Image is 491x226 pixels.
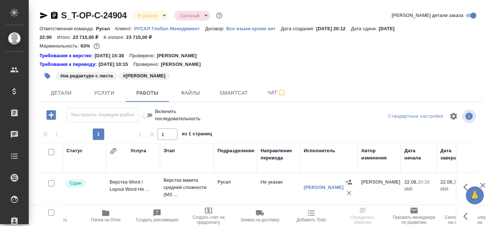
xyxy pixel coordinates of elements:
[466,186,484,204] button: 🙏
[234,206,286,226] button: Заявка на доставку
[304,185,344,190] a: [PERSON_NAME]
[337,206,388,226] button: Определить тематику
[361,147,397,162] div: Автор изменения
[297,217,326,222] span: Добавить Todo
[40,11,48,20] button: Скопировать ссылку для ЯМессенджера
[132,206,183,226] button: Создать рекламацию
[126,35,157,40] p: 23 715,00 ₽
[226,25,281,31] a: Все языки кроме кит
[440,147,469,162] div: Дата завершения
[174,11,210,21] div: В работе
[70,180,82,187] p: Сдан
[454,179,465,185] p: 20:28
[358,175,401,200] td: [PERSON_NAME]
[341,215,384,225] span: Определить тематику
[462,109,477,123] span: Посмотреть информацию
[50,11,59,20] button: Скопировать ссылку
[40,52,95,59] a: Требования к верстке:
[304,147,335,154] div: Исполнитель
[73,35,104,40] p: 23 715,00 ₽
[136,13,160,19] button: В работе
[240,217,279,222] span: Заявка на доставку
[29,206,80,226] button: Пересчитать
[96,26,115,31] p: Русал
[404,147,433,162] div: Дата начала
[115,26,134,31] p: Клиент:
[257,175,300,200] td: Не указан
[95,52,129,59] p: [DATE] 15:38
[133,61,161,68] p: Проверено:
[136,217,179,222] span: Создать рекламацию
[444,215,487,225] span: Скопировать ссылку на оценку заказа
[133,11,169,21] div: В работе
[157,52,202,59] p: [PERSON_NAME]
[130,89,165,98] span: Работы
[217,147,254,154] div: Подразделение
[351,26,378,31] p: Дата сдачи:
[187,215,230,225] span: Создать счет на предоплату
[110,148,117,155] button: Сгруппировать
[41,108,61,122] button: Добавить работу
[440,206,491,226] button: Скопировать ссылку на оценку заказа
[404,179,418,185] p: 22.08,
[161,61,206,68] p: [PERSON_NAME]
[57,35,73,40] p: Итого:
[178,13,202,19] button: Срочный
[469,188,481,203] span: 🙏
[44,89,78,98] span: Детали
[183,206,234,226] button: Создать счет на предоплату
[92,41,101,51] button: 7240.00 RUB;
[66,147,83,154] div: Статус
[91,217,120,222] span: Папка на Drive
[393,215,435,225] span: Призвать менеджера по развитию
[80,206,132,226] button: Папка на Drive
[40,52,95,59] div: Нажми, чтобы открыть папку с инструкцией
[40,68,55,84] button: Добавить тэг
[173,89,208,98] span: Файлы
[392,12,463,19] span: [PERSON_NAME] детали заказа
[260,88,294,97] span: Чат
[55,72,118,78] span: на редактуре с листа
[440,186,469,193] p: 2025
[316,26,351,31] p: [DATE] 20:12
[129,52,157,59] p: Проверено:
[261,147,297,162] div: Направление перевода
[106,175,160,200] td: Верстка Word / Layout Word Не ...
[459,208,476,225] button: Здесь прячутся важные кнопки
[418,179,430,185] p: 20:28
[164,147,175,154] div: Этап
[182,130,212,140] span: из 1 страниц
[386,111,445,122] div: split button
[60,72,113,80] p: #на редактуре с листа
[65,178,102,188] div: Менеджер проверил работу исполнителя, передает ее на следующий этап
[459,178,476,196] button: Здесь прячутся важные кнопки
[388,206,440,226] button: Призвать менеджера по развитию
[130,147,146,154] div: Услуга
[81,43,92,49] p: 63%
[281,26,316,31] p: Дата создания:
[440,179,454,185] p: 22.08,
[61,10,127,20] a: S_T-OP-C-24904
[344,177,354,187] button: Назначить
[134,25,205,31] a: РУСАЛ Глобал Менеджмент
[118,72,170,78] span: Исаев
[87,89,121,98] span: Услуги
[214,175,257,200] td: Русал
[226,26,281,31] p: Все языки кроме кит
[40,61,98,68] div: Нажми, чтобы открыть папку с инструкцией
[164,177,210,198] p: Верстка макета средней сложности (MS ...
[216,89,251,98] span: Smartcat
[123,72,165,80] p: #[PERSON_NAME]
[40,43,81,49] p: Маржинальность:
[98,61,133,68] p: [DATE] 10:15
[344,187,354,198] button: Удалить
[277,89,286,97] svg: Подписаться
[215,11,224,20] button: Доп статусы указывают на важность/срочность заказа
[285,206,337,226] button: Добавить Todo
[404,186,433,193] p: 2025
[40,26,96,31] p: Ответственная команда:
[40,61,98,68] a: Требования к переводу:
[205,26,226,31] p: Договор:
[445,108,462,125] span: Настроить таблицу
[104,35,126,40] p: К оплате:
